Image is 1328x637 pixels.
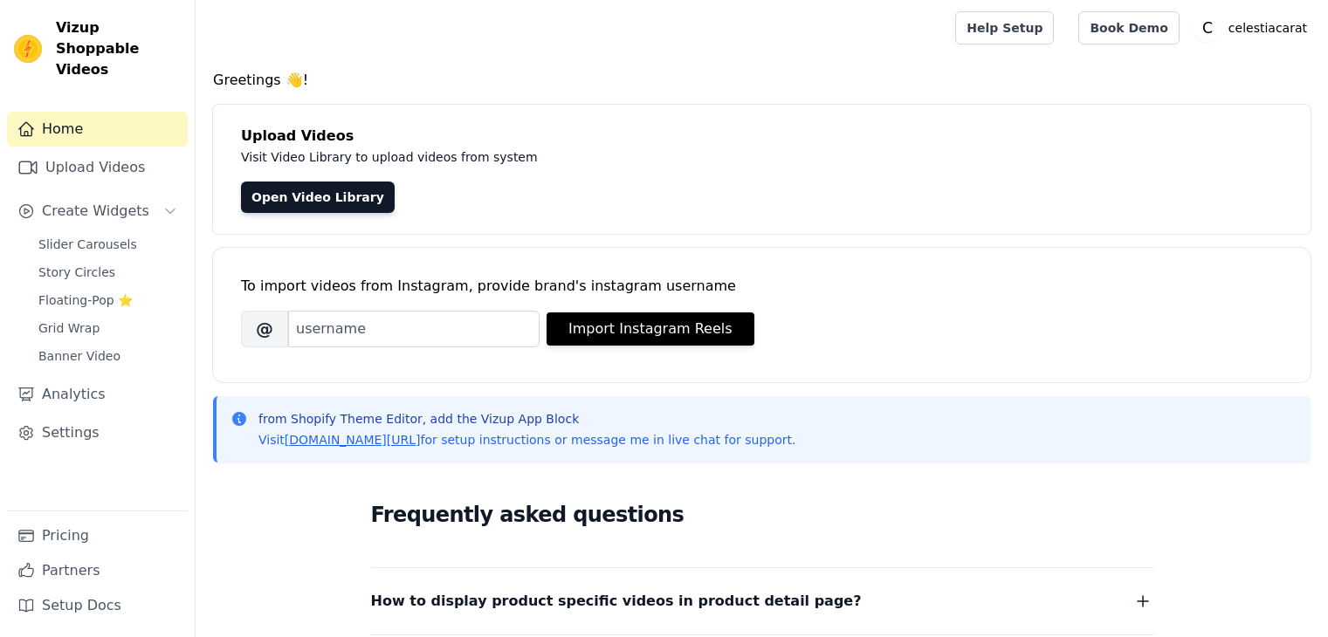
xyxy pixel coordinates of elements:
[7,112,188,147] a: Home
[241,276,1283,297] div: To import videos from Instagram, provide brand's instagram username
[7,553,188,588] a: Partners
[7,518,188,553] a: Pricing
[7,194,188,229] button: Create Widgets
[1078,11,1179,45] a: Book Demo
[371,497,1153,532] h2: Frequently asked questions
[1202,19,1213,37] text: C
[258,410,795,428] p: from Shopify Theme Editor, add the Vizup App Block
[213,70,1311,91] h4: Greetings 👋!
[258,431,795,449] p: Visit for setup instructions or message me in live chat for support.
[38,264,115,281] span: Story Circles
[28,344,188,368] a: Banner Video
[7,150,188,185] a: Upload Videos
[56,17,181,80] span: Vizup Shoppable Videos
[38,236,137,253] span: Slider Carousels
[38,319,100,337] span: Grid Wrap
[241,147,1023,168] p: Visit Video Library to upload videos from system
[955,11,1054,45] a: Help Setup
[38,291,133,309] span: Floating-Pop ⭐
[241,126,1283,147] h4: Upload Videos
[7,415,188,450] a: Settings
[42,201,149,222] span: Create Widgets
[28,232,188,257] a: Slider Carousels
[7,588,188,623] a: Setup Docs
[371,589,1153,613] button: How to display product specific videos in product detail page?
[288,311,540,347] input: username
[371,589,862,613] span: How to display product specific videos in product detail page?
[28,260,188,284] a: Story Circles
[28,316,188,340] a: Grid Wrap
[7,377,188,412] a: Analytics
[38,347,120,365] span: Banner Video
[1221,12,1314,44] p: celestiacarat
[241,182,395,213] a: Open Video Library
[14,35,42,63] img: Vizup
[547,312,754,346] button: Import Instagram Reels
[28,288,188,312] a: Floating-Pop ⭐
[285,433,421,447] a: [DOMAIN_NAME][URL]
[1194,12,1314,44] button: C celestiacarat
[241,311,288,347] span: @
